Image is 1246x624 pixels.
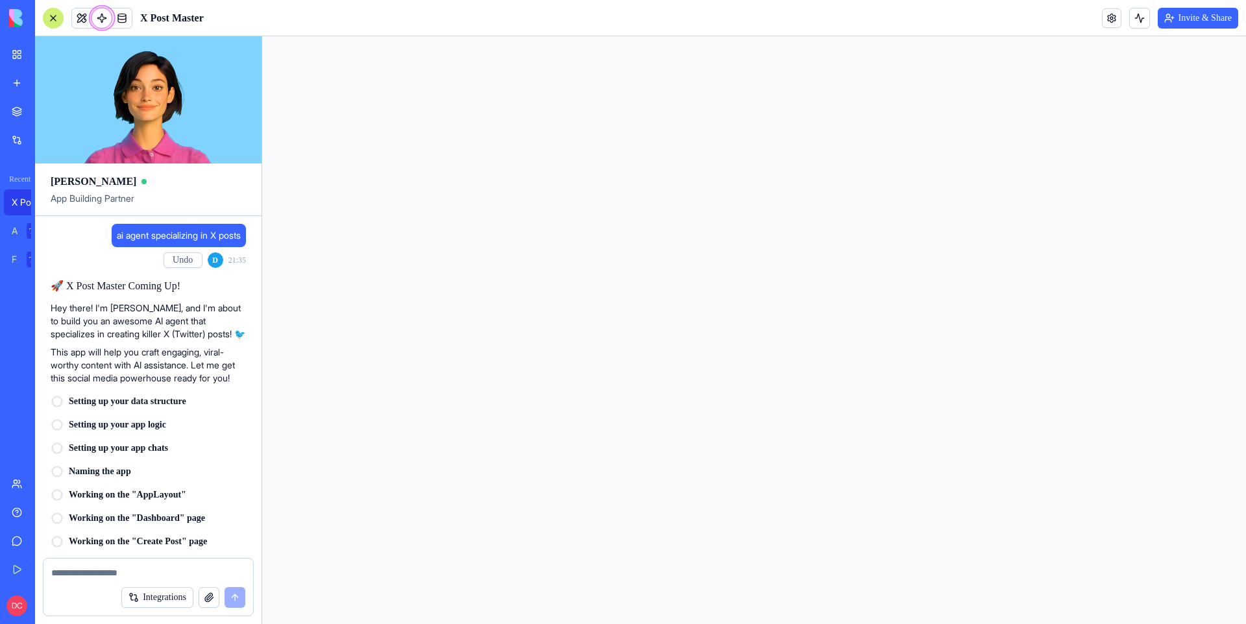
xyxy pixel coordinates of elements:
button: Invite & Share [1154,8,1238,29]
span: Working on the "Create Post" page [69,535,214,548]
div: AI Logo Generator [12,224,18,237]
span: Working on the "Dashboard" page [69,512,210,525]
span: X Post Master [140,10,208,26]
span: D [206,252,222,268]
div: Feedback Form [12,253,18,266]
a: X Post Master [4,189,56,215]
span: Working on the "AppLayout" [69,488,188,501]
p: This app will help you craft engaging, viral-worthy content with AI assistance. Let me get this s... [51,346,246,385]
button: Integrations [116,587,193,608]
a: AI Logo GeneratorTRY [4,218,56,244]
span: Recent [4,174,31,184]
p: Hey there! I'm [PERSON_NAME], and I'm about to build you an awesome AI agent that specializes in ... [51,302,246,341]
div: TRY [27,252,48,267]
h2: 🚀 X Post Master Coming Up! [51,278,246,294]
span: Setting up your app chats [69,442,175,455]
span: Naming the app [69,465,134,478]
span: App Building Partner [51,192,246,215]
span: Setting up your app logic [69,418,171,431]
div: X Post Master [12,196,48,209]
img: logo [9,9,90,27]
span: DC [6,595,27,616]
span: Setting up your data structure [69,395,193,408]
a: Feedback FormTRY [4,246,56,272]
span: 21:35 [227,255,246,265]
div: TRY [27,223,48,239]
span: ai agent specializing in X posts [117,229,241,242]
button: Undo [162,252,201,268]
span: [PERSON_NAME] [51,174,134,189]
